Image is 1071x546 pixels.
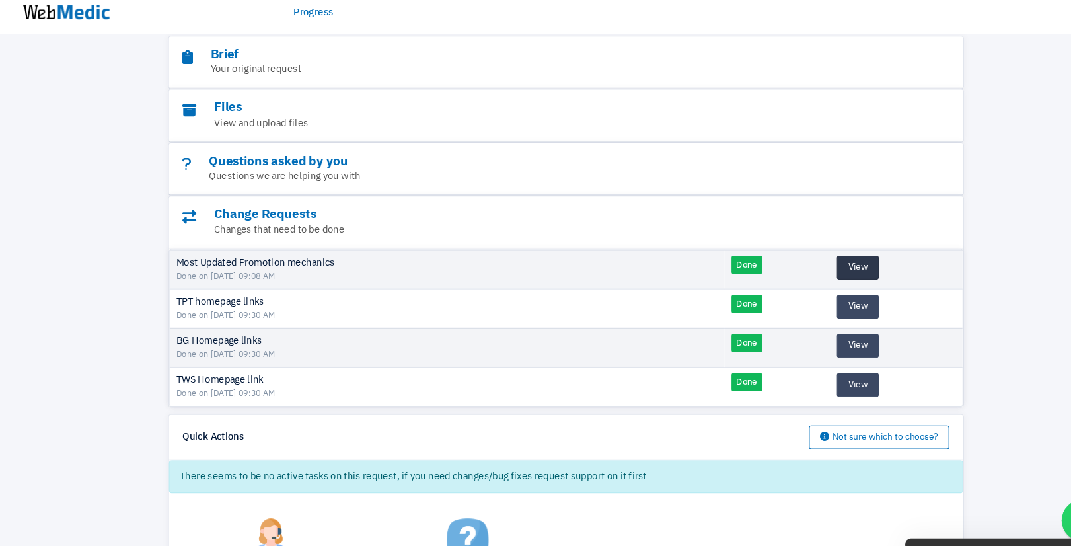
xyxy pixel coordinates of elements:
[161,243,686,280] td: Most Updated Promotion mechanics
[173,415,231,427] h6: Quick Actions
[792,323,832,346] button: View
[173,153,826,168] h3: Questions asked by you
[167,300,679,312] span: Done on [DATE] 09:30 AM
[161,280,686,317] td: TPT homepage links
[792,286,832,309] button: View
[173,218,826,232] p: Changes that need to be done
[173,203,826,218] h3: Change Requests
[173,102,826,117] h3: Files
[792,249,832,272] button: View
[167,263,679,275] span: Done on [DATE] 09:08 AM
[692,323,721,340] span: Done
[692,249,721,266] span: Done
[167,337,679,349] span: Done on [DATE] 09:30 AM
[792,360,832,383] button: View
[692,360,721,377] span: Done
[167,374,679,386] span: Done on [DATE] 09:30 AM
[692,286,721,303] span: Done
[237,498,276,537] img: support.png
[173,167,826,181] p: Questions we are helping you with
[870,524,1042,539] button: Show survey - What's missing on this page?
[173,117,826,131] p: View and upload files
[160,443,912,474] div: There seems to be no active tasks on this request, if you need changes/bug fixes request support ...
[278,12,316,26] a: Progress
[173,52,826,67] h3: Brief
[423,498,462,537] img: not-sure.png
[161,354,686,391] td: TWS Homepage link
[173,66,826,80] p: Your original request
[870,526,1026,538] span: What's missing on this page?
[161,317,686,354] td: BG Homepage links
[766,410,899,432] button: Not sure which to choose?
